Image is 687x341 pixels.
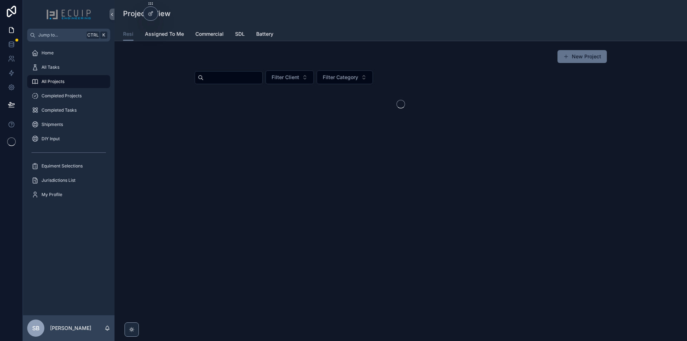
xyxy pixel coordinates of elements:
a: Assigned To Me [145,28,184,42]
a: All Tasks [27,61,110,74]
h1: Projects View [123,9,171,19]
span: Filter Category [323,74,358,81]
a: Completed Projects [27,89,110,102]
a: Commercial [195,28,224,42]
span: Resi [123,30,133,38]
span: Battery [256,30,273,38]
span: Home [42,50,54,56]
button: Select Button [265,70,314,84]
a: Battery [256,28,273,42]
span: Jump to... [38,32,84,38]
a: My Profile [27,188,110,201]
button: Jump to...CtrlK [27,29,110,42]
img: App logo [46,9,91,20]
span: All Projects [42,79,64,84]
a: Equiment Selections [27,160,110,172]
button: Select Button [317,70,373,84]
span: DIY Input [42,136,60,142]
a: All Projects [27,75,110,88]
span: Commercial [195,30,224,38]
span: K [101,32,107,38]
a: SDL [235,28,245,42]
span: Completed Tasks [42,107,77,113]
span: Equiment Selections [42,163,83,169]
a: Jurisdictions List [27,174,110,187]
button: New Project [557,50,607,63]
span: My Profile [42,192,62,198]
span: SB [32,324,40,332]
span: Filter Client [272,74,299,81]
div: scrollable content [23,42,114,210]
a: Resi [123,28,133,41]
a: DIY Input [27,132,110,145]
span: SDL [235,30,245,38]
span: Ctrl [87,31,99,39]
a: Completed Tasks [27,104,110,117]
span: All Tasks [42,64,59,70]
span: Jurisdictions List [42,177,75,183]
a: Shipments [27,118,110,131]
span: Shipments [42,122,63,127]
p: [PERSON_NAME] [50,325,91,332]
span: Completed Projects [42,93,82,99]
a: Home [27,47,110,59]
span: Assigned To Me [145,30,184,38]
